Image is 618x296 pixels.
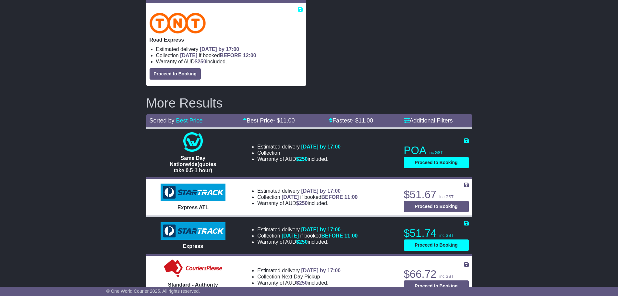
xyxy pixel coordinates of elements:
span: BEFORE [321,233,343,238]
li: Estimated delivery [257,144,341,150]
span: Same Day Nationwide(quotes take 0.5-1 hour) [170,155,216,173]
span: [DATE] by 17:00 [301,188,341,194]
p: POA [404,144,469,157]
li: Estimated delivery [257,188,357,194]
span: BEFORE [321,194,343,200]
span: [DATE] by 17:00 [301,227,341,232]
span: [DATE] by 17:00 [301,144,341,149]
span: inc GST [440,274,454,279]
span: $ [296,280,308,286]
span: 11.00 [280,117,295,124]
span: Express [183,243,203,249]
img: TNT Domestic: Road Express [150,13,206,33]
li: Collection [156,52,303,58]
li: Warranty of AUD included. [156,58,303,65]
img: StarTrack: Express [161,222,225,240]
li: Estimated delivery [257,267,341,274]
span: [DATE] [282,233,299,238]
li: Estimated delivery [257,226,357,233]
button: Proceed to Booking [404,280,469,292]
span: © One World Courier 2025. All rights reserved. [106,289,200,294]
span: 12:00 [243,53,256,58]
li: Collection [257,274,341,280]
li: Estimated delivery [156,46,303,52]
span: 250 [299,156,308,162]
li: Warranty of AUD included. [257,200,357,206]
span: Standard - Authority to Leave [168,282,218,294]
a: Additional Filters [404,117,453,124]
span: Sorted by [150,117,175,124]
span: 250 [198,59,206,64]
span: inc GST [440,233,454,238]
li: Warranty of AUD included. [257,239,357,245]
span: [DATE] by 17:00 [301,268,341,273]
a: Best Price- $11.00 [243,117,295,124]
span: [DATE] [282,194,299,200]
span: Next Day Pickup [282,274,320,279]
p: Road Express [150,37,303,43]
li: Collection [257,150,341,156]
span: $ [296,200,308,206]
p: $51.74 [404,227,469,240]
li: Warranty of AUD included. [257,280,341,286]
img: Couriers Please: Standard - Authority to Leave [163,259,224,278]
span: if booked [282,194,357,200]
button: Proceed to Booking [404,157,469,168]
span: [DATE] by 17:00 [200,46,239,52]
a: Fastest- $11.00 [329,117,373,124]
button: Proceed to Booking [150,68,201,80]
span: if booked [180,53,256,58]
span: - $ [352,117,373,124]
span: if booked [282,233,357,238]
span: - $ [273,117,295,124]
span: BEFORE [220,53,242,58]
span: [DATE] [180,53,197,58]
span: 250 [299,280,308,286]
button: Proceed to Booking [404,201,469,212]
button: Proceed to Booking [404,239,469,251]
img: StarTrack: Express ATL [161,184,225,201]
span: 11.00 [358,117,373,124]
a: Best Price [176,117,203,124]
p: $51.67 [404,188,469,201]
span: inc GST [429,150,443,155]
li: Warranty of AUD included. [257,156,341,162]
li: Collection [257,233,357,239]
span: inc GST [440,195,454,199]
span: $ [296,156,308,162]
span: Express ATL [177,205,209,210]
span: $ [296,239,308,245]
span: 250 [299,200,308,206]
span: 250 [299,239,308,245]
p: $66.72 [404,268,469,281]
span: $ [195,59,206,64]
li: Collection [257,194,357,200]
span: 11:00 [345,233,358,238]
h2: More Results [146,96,472,110]
img: One World Courier: Same Day Nationwide(quotes take 0.5-1 hour) [183,132,203,152]
span: 11:00 [345,194,358,200]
